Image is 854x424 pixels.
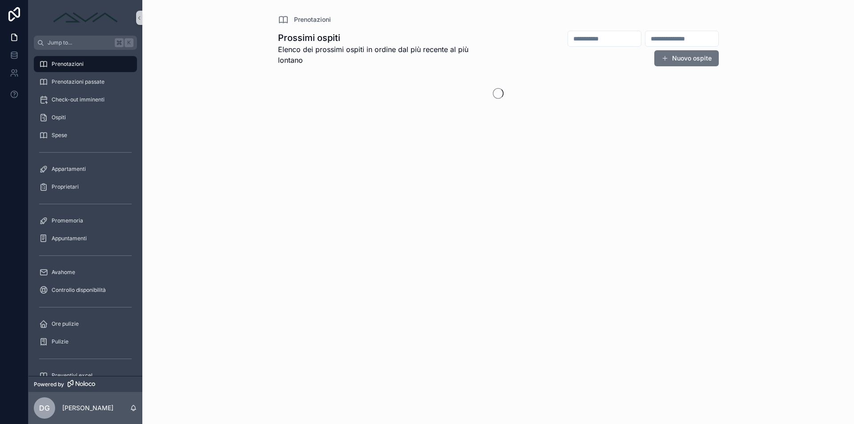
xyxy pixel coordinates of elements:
a: Powered by [28,376,142,392]
a: Controllo disponibilità [34,282,137,298]
a: Appartamenti [34,161,137,177]
span: Avahome [52,269,75,276]
span: Jump to... [48,39,111,46]
span: Appartamenti [52,166,86,173]
span: Appuntamenti [52,235,87,242]
span: Proprietari [52,183,79,190]
span: Spese [52,132,67,139]
img: App logo [50,11,121,25]
a: Prenotazioni [278,14,331,25]
button: Jump to...K [34,36,137,50]
a: Ospiti [34,109,137,125]
a: Promemoria [34,213,137,229]
a: Pulizie [34,334,137,350]
span: Prenotazioni [294,15,331,24]
span: DG [39,403,50,413]
span: Prenotazioni passate [52,78,105,85]
h1: Prossimi ospiti [278,32,494,44]
p: [PERSON_NAME] [62,404,113,412]
span: K [125,39,133,46]
a: Spese [34,127,137,143]
div: scrollable content [28,50,142,376]
a: Check-out imminenti [34,92,137,108]
span: Promemoria [52,217,83,224]
a: Prenotazioni [34,56,137,72]
span: Preventivi excel [52,372,93,379]
span: Ospiti [52,114,66,121]
span: Check-out imminenti [52,96,105,103]
button: Nuovo ospite [654,50,719,66]
a: Prenotazioni passate [34,74,137,90]
span: Controllo disponibilità [52,287,106,294]
span: Elenco dei prossimi ospiti in ordine dal più recente al più lontano [278,44,494,65]
span: Powered by [34,381,64,388]
a: Ore pulizie [34,316,137,332]
span: Pulizie [52,338,68,345]
span: Ore pulizie [52,320,79,327]
a: Proprietari [34,179,137,195]
span: Prenotazioni [52,61,84,68]
a: Appuntamenti [34,230,137,246]
a: Preventivi excel [34,367,137,384]
a: Avahome [34,264,137,280]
